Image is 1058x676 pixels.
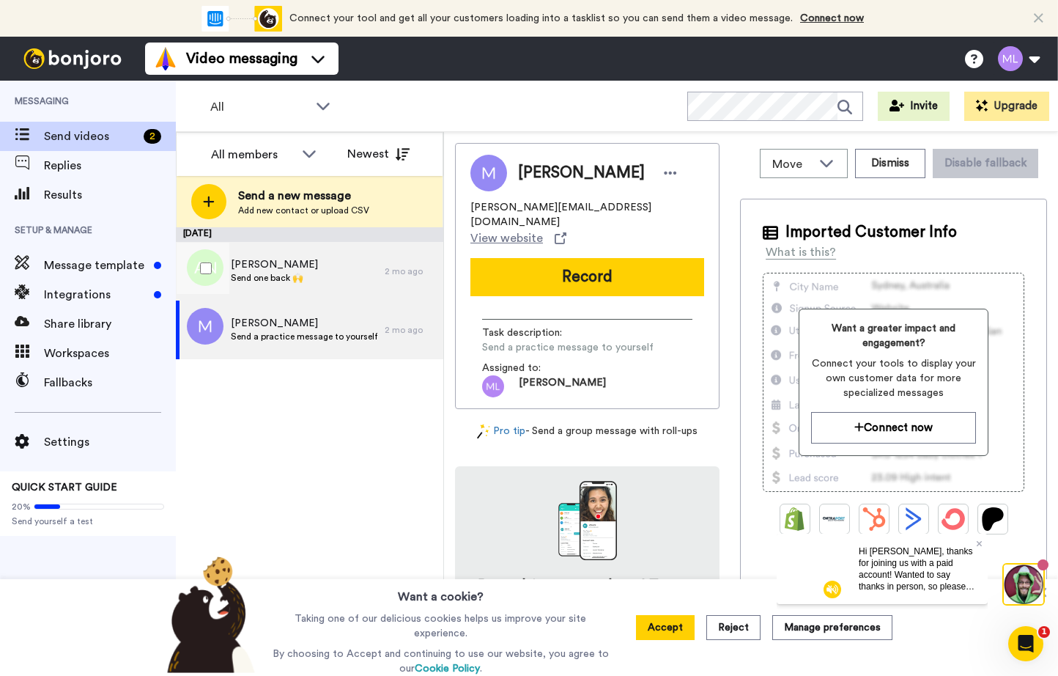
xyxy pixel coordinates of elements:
span: Add new contact or upload CSV [238,205,369,216]
div: 2 mo ago [385,324,436,336]
span: [PERSON_NAME] [231,316,377,331]
img: ActiveCampaign [902,507,925,531]
h4: Record from your phone! Try our app [DATE] [470,575,705,616]
img: Shopify [783,507,807,531]
span: [PERSON_NAME] [519,375,606,397]
span: Video messaging [186,48,297,69]
span: Workspaces [44,345,176,362]
img: magic-wand.svg [477,424,490,439]
div: [DATE] [176,227,443,242]
img: Patreon [981,507,1005,531]
img: 3183ab3e-59ed-45f6-af1c-10226f767056-1659068401.jpg [1,3,41,43]
span: [PERSON_NAME] [518,162,645,184]
button: Connect now [811,412,975,444]
span: View website [470,229,543,247]
img: Hubspot [862,507,886,531]
img: m.png [187,308,223,345]
button: Record [470,258,704,296]
a: Cookie Policy [415,664,480,674]
button: Accept [636,615,695,640]
button: Manage preferences [772,615,892,640]
span: Send a practice message to yourself [482,340,654,355]
span: Connect your tools to display your own customer data for more specialized messages [811,356,975,400]
img: mute-white.svg [47,47,64,65]
div: 2 mo ago [385,265,436,277]
span: Results [44,186,176,204]
span: All [210,98,308,116]
span: [PERSON_NAME][EMAIL_ADDRESS][DOMAIN_NAME] [470,200,704,229]
button: Upgrade [964,92,1049,121]
a: Connect now [800,13,864,23]
a: Pro tip [477,424,525,439]
img: bear-with-cookie.png [154,556,262,673]
button: Invite [878,92,950,121]
iframe: Intercom live chat [1008,626,1043,661]
span: Hi [PERSON_NAME], thanks for joining us with a paid account! Wanted to say thanks in person, so p... [82,12,198,117]
a: View website [470,229,566,247]
span: Replies [44,157,176,174]
h3: Want a cookie? [398,579,484,606]
p: Taking one of our delicious cookies helps us improve your site experience. [269,611,613,641]
div: What is this? [766,243,836,261]
span: Send a practice message to yourself [231,331,377,342]
div: animation [201,6,282,32]
span: 20% [12,501,31,512]
span: Send yourself a test [12,515,164,527]
span: Task description : [482,326,585,340]
span: Integrations [44,286,148,304]
span: Send one back 🙌 [231,272,318,284]
span: Fallbacks [44,374,176,392]
img: vm-color.svg [154,47,177,70]
img: download [558,481,617,560]
img: ml.png [482,375,504,397]
img: bj-logo-header-white.svg [18,48,127,69]
span: Imported Customer Info [785,221,957,243]
span: Connect your tool and get all your customers loading into a tasklist so you can send them a video... [289,13,793,23]
span: Send a new message [238,187,369,205]
div: - Send a group message with roll-ups [455,424,719,439]
p: By choosing to Accept and continuing to use our website, you agree to our . [269,647,613,676]
span: 1 [1038,626,1050,638]
span: Send videos [44,128,138,145]
button: Reject [706,615,761,640]
div: All members [211,146,295,164]
button: Dismiss [855,149,925,178]
span: Message template [44,257,148,274]
div: 2 [144,129,161,144]
span: Settings [44,433,176,451]
button: Disable fallback [933,149,1038,178]
span: Share library [44,315,176,333]
img: Image of Michael [470,155,507,191]
span: Want a greater impact and engagement? [811,321,975,350]
button: Newest [336,139,421,169]
span: Assigned to: [482,361,585,375]
img: ConvertKit [942,507,965,531]
span: Move [772,155,812,173]
span: [PERSON_NAME] [231,257,318,272]
span: QUICK START GUIDE [12,482,117,493]
img: Ontraport [823,507,846,531]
